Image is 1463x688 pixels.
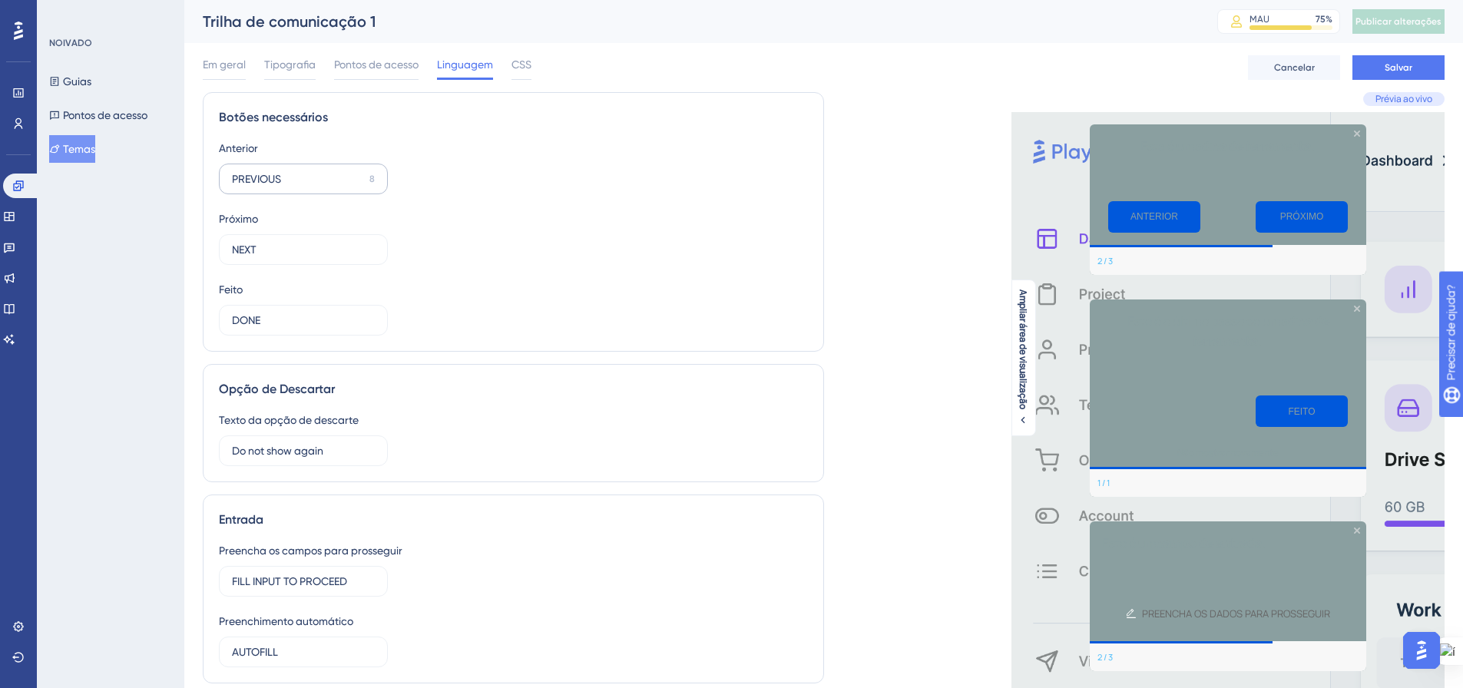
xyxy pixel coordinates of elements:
font: 75 [1316,14,1326,25]
font: Feito [219,283,243,296]
font: Este é o último passo de uma [1127,313,1288,329]
font: Pontos de acesso [334,58,419,71]
div: Fechar visualização [1354,528,1360,534]
font: Cancelar [1274,62,1315,73]
font: Precisar de ajuda? [36,7,132,18]
font: Este é um [1102,534,1157,551]
font: Tipografia [264,58,316,71]
font: PREENCHA OS DADOS PARA PROSSEGUIR [1142,607,1330,620]
div: Passo 2 de 3 [1097,651,1113,663]
input: Feito [232,312,375,329]
font: Prévia ao vivo [1375,92,1432,105]
font: 8 [369,174,375,184]
font: Não mostrar novamente [1177,446,1279,459]
font: Pontos de acesso [63,109,147,121]
font: Preencha os campos para prosseguir [219,544,402,557]
div: Fechar visualização [1354,131,1360,137]
button: Publicar alterações [1352,9,1445,34]
font: Preenchimento automático [219,615,353,627]
font: Esta é uma [1140,137,1202,154]
font: Temas [63,143,95,155]
input: 8 [232,170,363,187]
font: NOIVADO [49,38,92,48]
font: MAU [1250,14,1269,25]
button: Guias [49,68,91,95]
font: Publicar alterações [1355,16,1441,27]
font: Opção de Descartar [219,382,335,396]
font: PRÓXIMO [1280,211,1324,222]
div: Rodapé [1090,643,1366,671]
font: Anterior [219,142,258,154]
font: FEITO [1288,406,1315,417]
font: 2 / 3 [1097,651,1113,663]
button: Próximo [1256,201,1348,233]
font: dica de ferramenta. [1193,313,1332,349]
button: Ampliar área de visualização [1011,289,1035,426]
div: Não mostrar novamente [1177,447,1279,459]
input: Próximo [232,241,375,258]
font: dica de ferramenta. [1202,137,1314,154]
font: Guias [63,75,91,88]
div: Passo 1 de 1 [1097,477,1110,489]
font: 1 / 1 [1097,477,1110,488]
font: 2 / 3 [1097,255,1113,266]
button: Pontos de acesso [49,101,147,129]
iframe: Iniciador do Assistente de IA do UserGuiding [1398,627,1445,673]
font: ANTERIOR [1130,211,1178,222]
font: Entrada [219,512,263,527]
button: Feito [1256,395,1348,427]
font: Botões necessários [219,110,328,124]
input: Preenchimento automático [232,643,375,660]
font: CSS [511,58,531,71]
font: campo de entrada. [1157,534,1265,551]
div: Fechar visualização [1354,306,1360,312]
div: Rodapé [1090,469,1366,497]
button: Temas [49,135,95,163]
font: Próximo [219,213,258,225]
font: Ampliar área de visualização [1017,289,1030,409]
div: Rodapé [1090,247,1366,275]
font: Texto da opção de descarte [219,414,359,426]
button: Cancelar [1248,55,1340,80]
input: Preencha os campos para prosseguir [232,573,375,590]
input: Texto da opção de descarte [232,442,375,459]
font: Trilha de comunicação 1 [203,12,376,31]
font: % [1326,14,1332,25]
font: Linguagem [437,58,493,71]
font: Salvar [1385,62,1412,73]
button: Salvar [1352,55,1445,80]
div: Passo 2 de 3 [1097,255,1113,267]
font: Em geral [203,58,246,71]
button: Anterior [1108,201,1200,233]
